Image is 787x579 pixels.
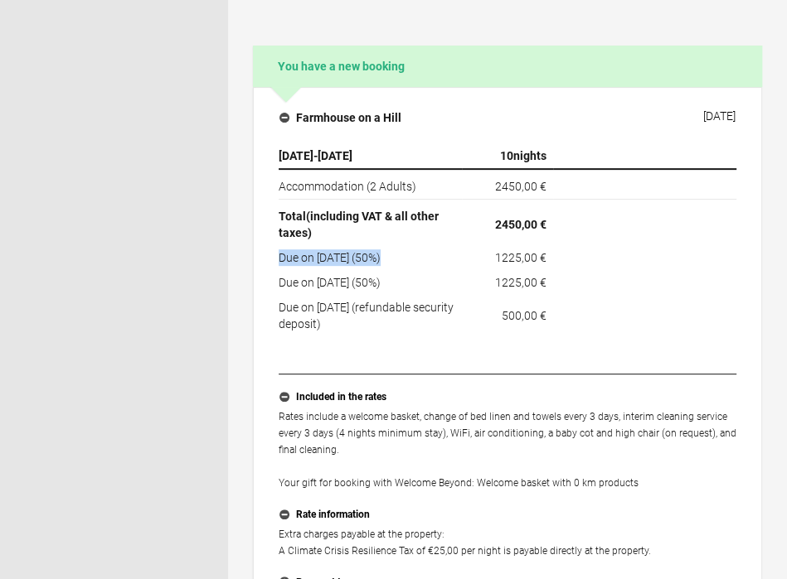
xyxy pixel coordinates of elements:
[318,149,352,162] span: [DATE]
[279,526,736,559] p: Extra charges payable at the property: A Climate Crisis Resilience Tax of €25,00 per night is pay...
[279,143,462,169] th: -
[279,149,313,162] span: [DATE]
[502,309,547,322] flynt-currency: 500,00 €
[279,295,462,332] td: Due on [DATE] (refundable security deposit)
[279,408,736,491] p: Rates include a welcome basket, change of bed linen and towels every 3 days, interim cleaning ser...
[703,109,736,123] div: [DATE]
[279,245,462,270] td: Due on [DATE] (50%)
[495,251,547,264] flynt-currency: 1225,00 €
[500,149,513,162] span: 10
[279,200,462,246] th: Total
[279,210,439,239] span: (including VAT & all other taxes)
[266,100,749,135] button: Farmhouse on a Hill [DATE]
[495,276,547,289] flynt-currency: 1225,00 €
[279,387,736,408] button: Included in the rates
[279,504,736,526] button: Rate information
[279,109,401,126] h4: Farmhouse on a Hill
[253,46,762,87] h2: You have a new booking
[279,169,462,200] td: Accommodation (2 Adults)
[495,180,547,193] flynt-currency: 2450,00 €
[495,218,547,231] flynt-currency: 2450,00 €
[462,143,553,169] th: nights
[279,270,462,295] td: Due on [DATE] (50%)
